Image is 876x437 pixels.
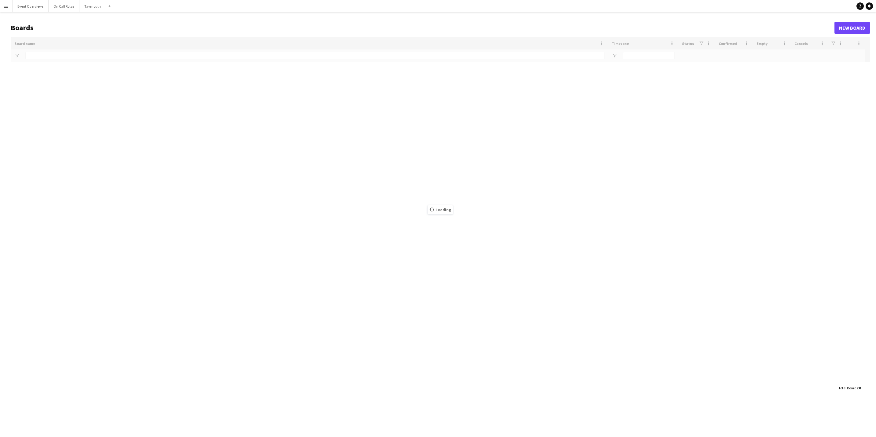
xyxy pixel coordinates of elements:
button: Event Overviews [13,0,49,12]
button: On Call Rotas [49,0,79,12]
h1: Boards [11,23,834,32]
a: New Board [834,22,870,34]
span: 0 [859,386,861,390]
div: : [838,382,861,394]
button: Taymouth [79,0,106,12]
span: Total Boards [838,386,858,390]
span: Loading [428,205,453,214]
